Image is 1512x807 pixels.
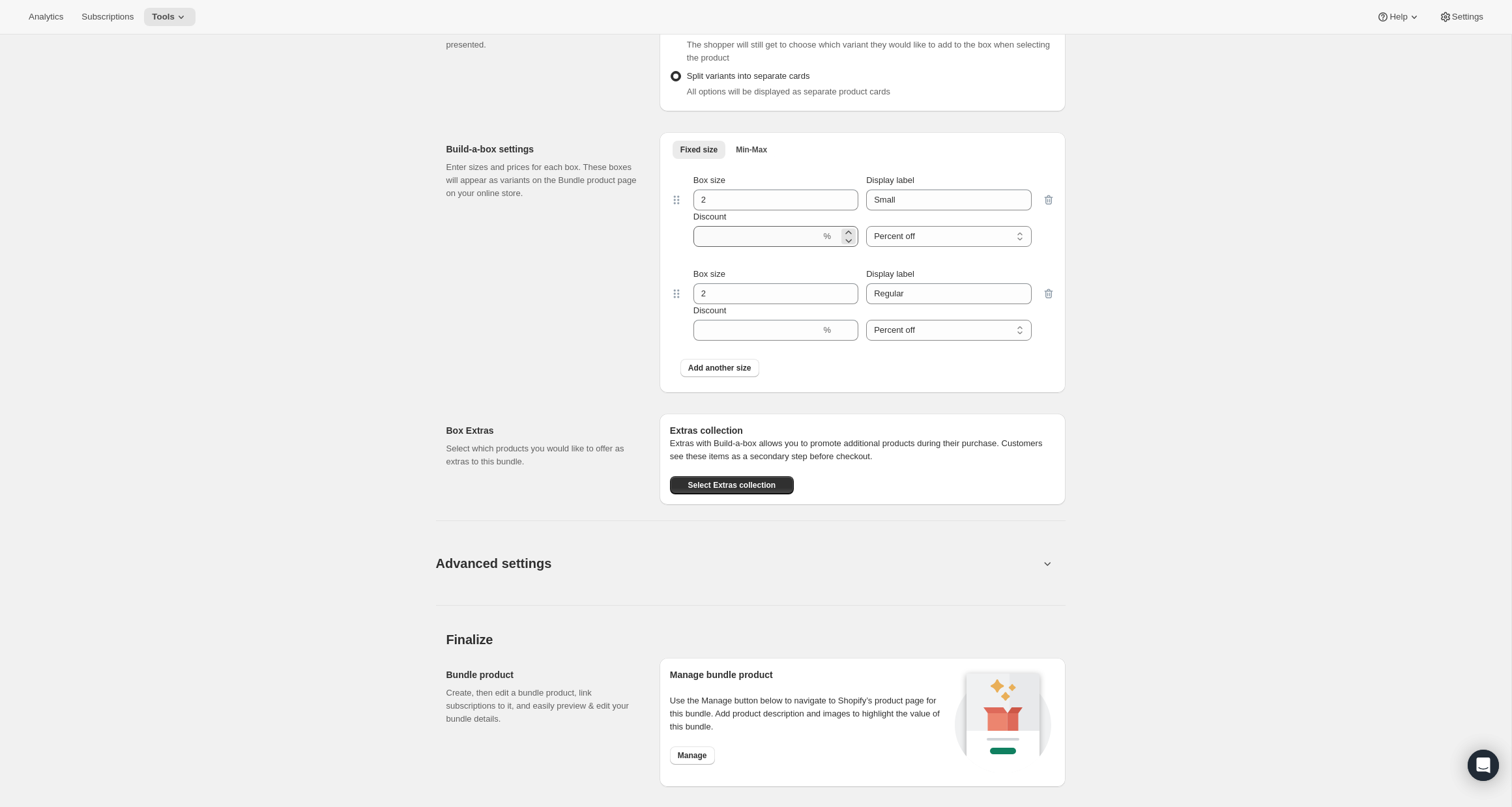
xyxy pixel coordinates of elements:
span: Tools [152,12,175,22]
p: Basic attributes of how the build-a-box is presented. [446,25,639,51]
span: Min-Max [736,145,767,155]
h2: Bundle product [446,668,639,681]
h2: Build-a-box settings [446,143,639,156]
span: Manage [678,750,707,761]
button: Subscriptions [74,8,141,26]
span: Discount [693,305,727,315]
span: Discount [693,212,727,221]
p: Create, then edit a bundle product, link subscriptions to it, and easily preview & edit your bund... [446,687,639,726]
button: Tools [144,8,196,26]
button: Select Extras collection [670,476,794,494]
span: Analytics [29,12,63,22]
span: Split variants into separate cards [687,71,810,81]
input: Box size [693,283,839,304]
span: Advanced settings [436,553,552,574]
p: Use the Manage button below to navigate to Shopify’s product page for this bundle. Add product de... [670,694,951,733]
span: % [824,231,832,241]
button: Manage [670,746,715,765]
button: Help [1369,8,1428,26]
input: Display label [866,283,1031,304]
button: Settings [1431,8,1491,26]
span: All options will be displayed as separate product cards [687,87,890,96]
div: Open Intercom Messenger [1468,750,1499,781]
span: % [824,325,832,335]
span: Fixed size [680,145,718,155]
span: The shopper will still get to choose which variant they would like to add to the box when selecti... [687,40,1050,63]
span: Add another size [688,363,751,373]
p: Enter sizes and prices for each box. These boxes will appear as variants on the Bundle product pa... [446,161,639,200]
span: Box size [693,269,725,279]
h2: Manage bundle product [670,668,951,681]
button: Advanced settings [428,538,1047,588]
button: Analytics [21,8,71,26]
span: Display label [866,269,914,279]
span: Subscriptions [81,12,134,22]
h2: Finalize [446,632,1066,647]
input: Display label [866,190,1031,210]
span: Help [1389,12,1407,22]
input: Box size [693,190,839,210]
span: Box size [693,175,725,185]
span: Settings [1452,12,1483,22]
h6: Extras collection [670,424,1055,437]
h2: Box Extras [446,424,639,437]
p: Select which products you would like to offer as extras to this bundle. [446,442,639,468]
span: Display label [866,175,914,185]
p: Extras with Build-a-box allows you to promote additional products during their purchase. Customer... [670,437,1055,463]
button: Add another size [680,359,759,377]
span: Select Extras collection [688,480,776,490]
